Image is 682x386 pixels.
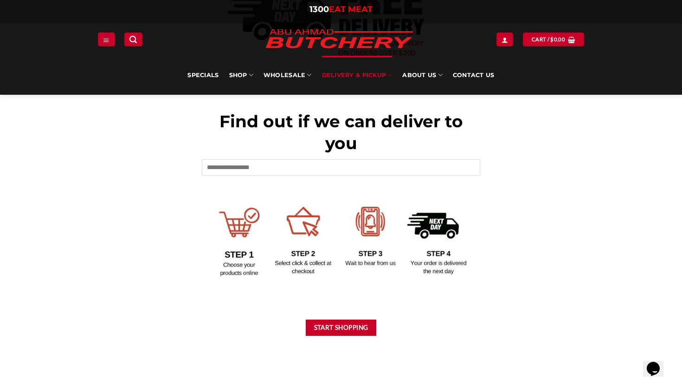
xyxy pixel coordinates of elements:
a: View cart [523,33,584,46]
span: 1300 [309,4,329,14]
span: EAT MEAT [329,4,373,14]
span: Find out if we can deliver to you [219,111,463,153]
img: Abu Ahmad Butchery [258,23,420,56]
button: Start Shopping [306,320,376,336]
a: Wholesale [264,56,312,95]
a: Delivery & Pickup [322,56,392,95]
a: SHOP [229,56,253,95]
a: Specials [187,56,219,95]
a: 1300EAT MEAT [309,4,373,14]
a: Login [496,33,513,46]
span: Cart / [532,35,565,44]
iframe: chat widget [643,349,673,377]
bdi: 0.00 [550,36,565,42]
img: Delivery Options [202,196,480,281]
a: Search [124,33,142,46]
a: Contact Us [453,56,495,95]
a: About Us [402,56,442,95]
span: $ [550,35,553,44]
a: Menu [98,33,115,46]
